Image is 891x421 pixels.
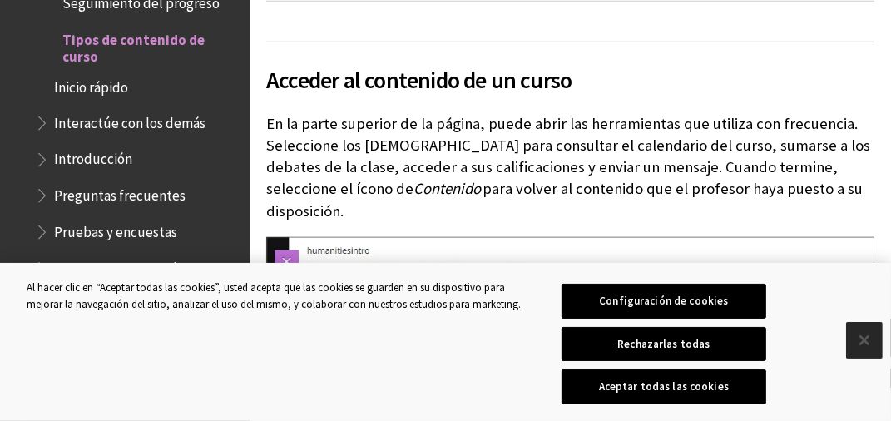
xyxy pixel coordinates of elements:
[54,146,132,169] span: Introducción
[266,113,874,222] p: En la parte superior de la página, puede abrir las herramientas que utiliza con frecuencia. Selec...
[54,182,186,205] span: Preguntas frecuentes
[846,322,883,359] button: Cerrar
[62,26,238,65] span: Tipos de contenido de curso
[562,284,766,319] button: Configuración de cookies
[266,42,874,97] h2: Acceder al contenido de un curso
[413,179,481,198] span: Contenido
[54,255,195,278] span: Recorrer un curso Ultra
[54,73,128,96] span: Inicio rápido
[54,219,177,241] span: Pruebas y encuestas
[562,327,766,362] button: Rechazarlas todas
[562,369,766,404] button: Aceptar todas las cookies
[54,110,205,132] span: Interactúe con los demás
[27,280,535,312] div: Al hacer clic en “Aceptar todas las cookies”, usted acepta que las cookies se guarden en su dispo...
